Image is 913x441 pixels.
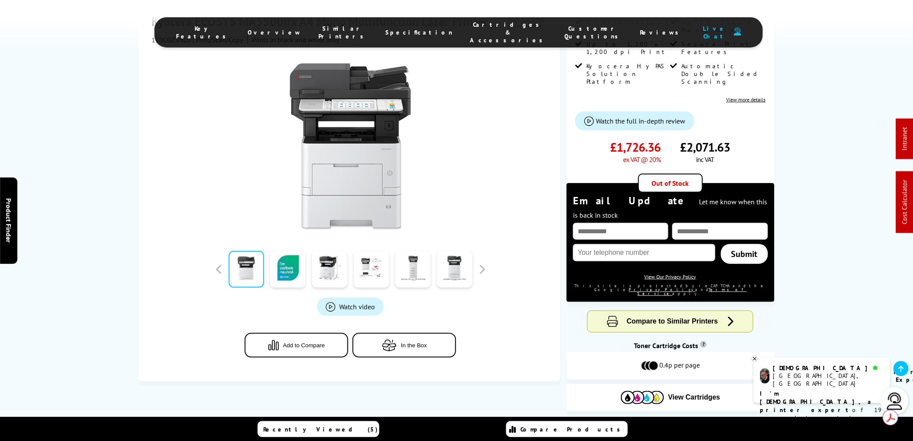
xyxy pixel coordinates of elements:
span: Key Features [176,25,230,40]
p: of 19 years! I can help you choose the right product [760,390,884,439]
a: Compare Products [506,421,628,437]
span: In the Box [401,342,427,348]
div: Email Update [573,194,768,221]
span: View Cartridges [668,393,721,401]
span: Reviews [640,29,683,36]
div: [DEMOGRAPHIC_DATA] [773,364,883,372]
span: Overview [248,29,301,36]
span: ex VAT @ 20% [623,155,661,164]
a: Privacy Policy [629,287,696,292]
span: Recently Viewed (5) [263,425,378,433]
button: In the Box [353,333,456,357]
span: Watch the full in-depth review [596,117,685,125]
a: Intranet [900,127,909,151]
img: Kyocera ECOSYS MA5500ifx [266,61,435,230]
span: Let me know when this is back in stock [573,197,767,219]
input: Your telephone number [573,244,715,261]
span: Similar Printers [318,25,368,40]
button: Add to Compare [245,333,348,357]
span: £1,726.36 [611,139,661,155]
a: Recently Viewed (5) [258,421,379,437]
span: Cartridges & Accessories [470,21,547,44]
a: View more details [727,96,766,103]
a: Cost Calculator [900,180,909,225]
img: chris-livechat.png [760,368,770,384]
span: Live Chat [700,25,730,40]
b: I'm [DEMOGRAPHIC_DATA], a printer expert [760,390,874,414]
span: Customer Questions [564,25,623,40]
sup: Cost per page [700,341,707,348]
img: user-headset-duotone.svg [734,28,741,36]
span: Specification [385,29,453,36]
img: user-headset-light.svg [886,393,904,410]
span: Product Finder [4,198,13,243]
span: inc VAT [696,155,715,164]
span: £2,071.63 [680,139,730,155]
a: Terms of Service [638,287,747,296]
span: Kyocera HyPAS Solution Platform [586,62,668,86]
div: This site is protected by reCAPTCHA and the Google and apply. [573,284,768,295]
span: Compare Products [520,425,625,433]
button: Compare to Similar Printers [588,311,753,332]
a: View Our Privacy Policy [645,273,696,280]
div: Toner Cartridge Costs [567,341,774,350]
span: Add to Compare [283,342,325,348]
a: Submit [721,244,768,264]
button: What is 5% coverage? [700,416,774,424]
div: [GEOGRAPHIC_DATA], [GEOGRAPHIC_DATA] [773,372,883,387]
div: Out of Stock [638,174,703,193]
span: Watch video [339,302,375,311]
img: Cartridges [621,391,664,404]
button: View Cartridges [573,390,768,405]
span: Automatic Double Sided Scanning [682,62,764,86]
span: Compare to Similar Printers [627,317,718,325]
span: 0.4p per page [660,361,700,371]
a: Product_All_Videos [317,297,384,315]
